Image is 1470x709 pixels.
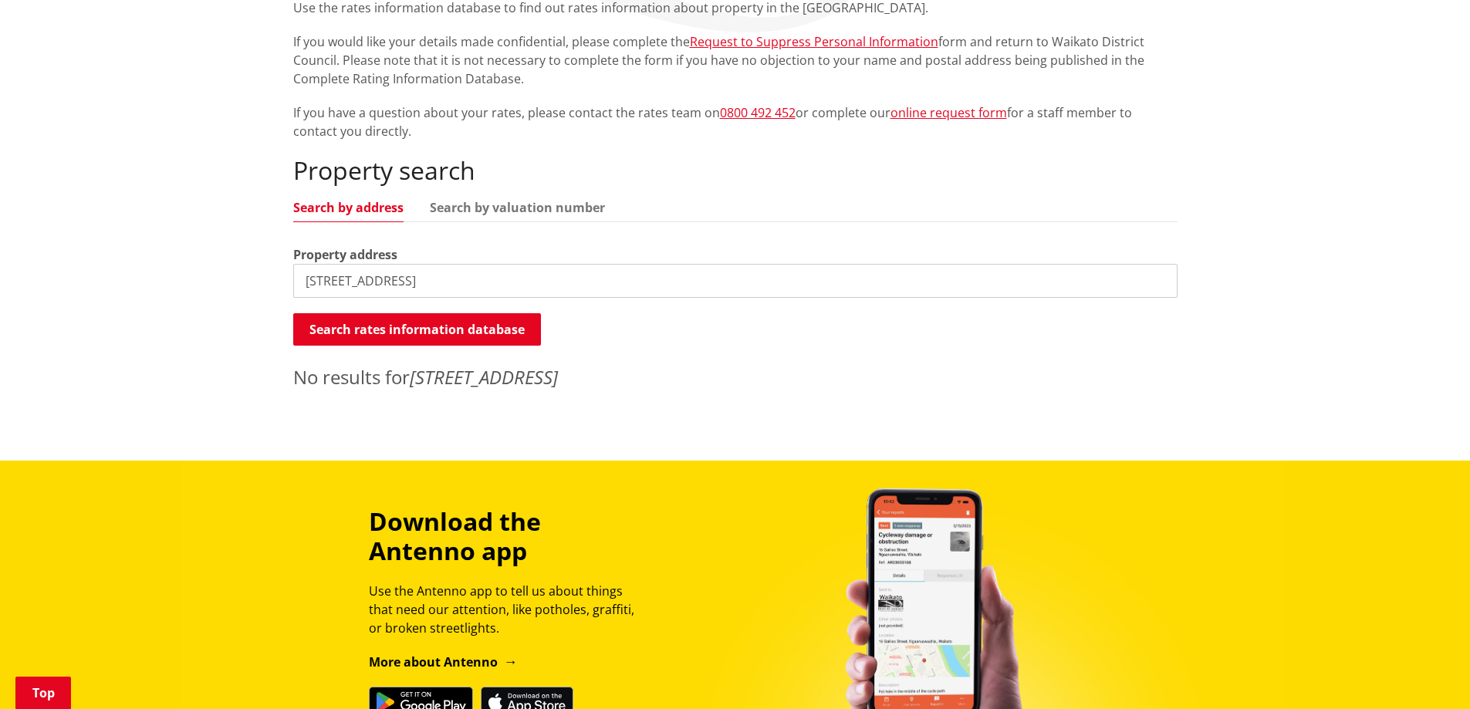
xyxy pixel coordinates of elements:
p: If you would like your details made confidential, please complete the form and return to Waikato ... [293,32,1178,88]
input: e.g. Duke Street NGARUAWAHIA [293,264,1178,298]
a: Top [15,677,71,709]
p: No results for [293,363,1178,391]
a: Search by valuation number [430,201,605,214]
p: Use the Antenno app to tell us about things that need our attention, like potholes, graffiti, or ... [369,582,648,637]
h3: Download the Antenno app [369,507,648,566]
a: 0800 492 452 [720,104,796,121]
iframe: Messenger Launcher [1399,644,1455,700]
button: Search rates information database [293,313,541,346]
a: Request to Suppress Personal Information [690,33,938,50]
label: Property address [293,245,397,264]
em: [STREET_ADDRESS] [410,364,558,390]
a: online request form [890,104,1007,121]
p: If you have a question about your rates, please contact the rates team on or complete our for a s... [293,103,1178,140]
h2: Property search [293,156,1178,185]
a: More about Antenno [369,653,518,670]
a: Search by address [293,201,404,214]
